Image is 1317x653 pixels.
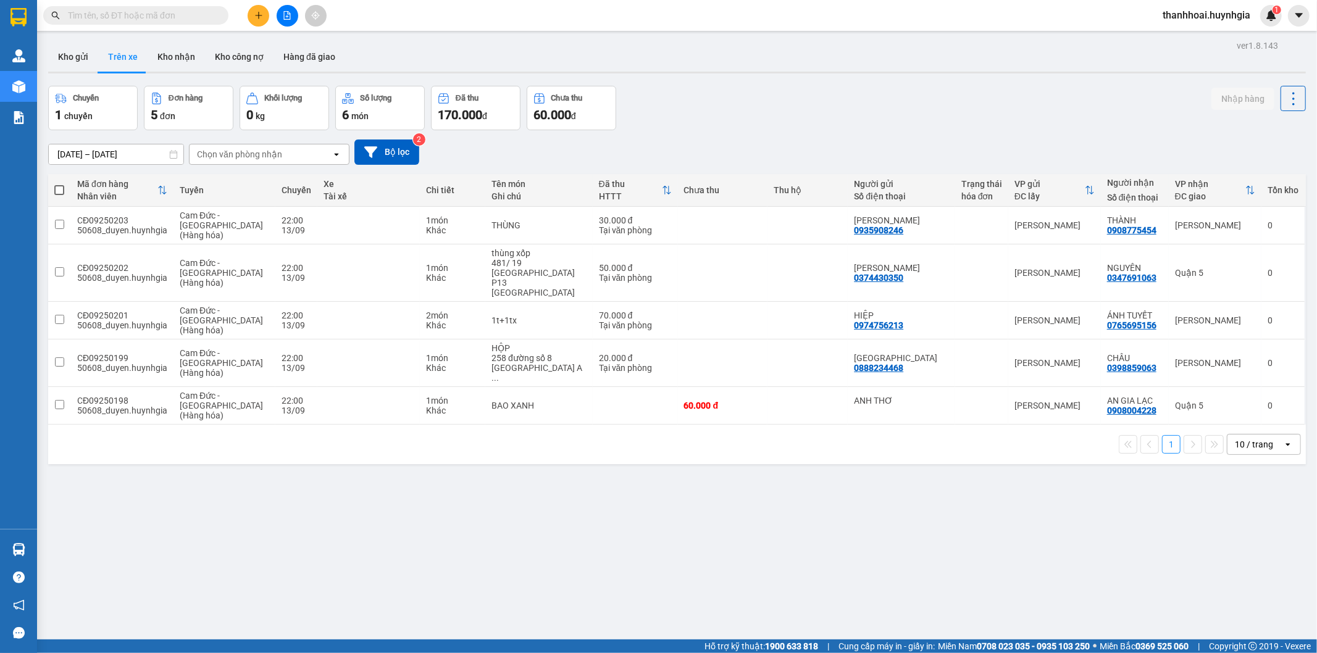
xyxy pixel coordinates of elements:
[256,111,265,121] span: kg
[599,310,672,320] div: 70.000 đ
[1014,358,1095,368] div: [PERSON_NAME]
[1107,406,1156,415] div: 0908004228
[482,111,487,121] span: đ
[77,353,167,363] div: CĐ09250199
[961,179,1002,189] div: Trạng thái
[282,225,311,235] div: 13/09
[1235,438,1273,451] div: 10 / trang
[160,111,175,121] span: đơn
[282,185,311,195] div: Chuyến
[1153,7,1260,23] span: thanhhoai.huynhgia
[413,133,425,146] sup: 2
[838,639,935,653] span: Cung cấp máy in - giấy in:
[491,220,587,230] div: THÙNG
[491,258,587,297] div: 481/ 19 Trường Chinh P13 Tân Bình
[324,191,414,201] div: Tài xế
[180,391,263,420] span: Cam Đức - [GEOGRAPHIC_DATA] (Hàng hóa)
[1107,353,1163,363] div: CHÂU
[977,641,1090,651] strong: 0708 023 035 - 0935 103 250
[48,86,138,130] button: Chuyến1chuyến
[180,210,263,240] span: Cam Đức - [GEOGRAPHIC_DATA] (Hàng hóa)
[938,639,1090,653] span: Miền Nam
[1175,401,1255,410] div: Quận 5
[426,215,479,225] div: 1 món
[1175,268,1255,278] div: Quận 5
[282,353,311,363] div: 22:00
[551,94,583,102] div: Chưa thu
[431,86,521,130] button: Đã thu170.000đ
[1107,396,1163,406] div: AN GIA LẠC
[1274,6,1279,14] span: 1
[854,363,903,373] div: 0888234468
[77,273,167,283] div: 50608_duyen.huynhgia
[68,9,214,22] input: Tìm tên, số ĐT hoặc mã đơn
[1014,191,1085,201] div: ĐC lấy
[1014,179,1085,189] div: VP gửi
[1273,6,1281,14] sup: 1
[961,191,1002,201] div: hóa đơn
[1169,174,1261,207] th: Toggle SortBy
[106,38,204,53] div: VY
[73,94,99,102] div: Chuyến
[332,149,341,159] svg: open
[599,363,672,373] div: Tại văn phòng
[1107,215,1163,225] div: THÀNH
[77,310,167,320] div: CĐ09250201
[827,639,829,653] span: |
[354,139,419,165] button: Bộ lọc
[1268,315,1298,325] div: 0
[351,111,369,121] span: món
[77,406,167,415] div: 50608_duyen.huynhgia
[180,348,263,378] span: Cam Đức - [GEOGRAPHIC_DATA] (Hàng hóa)
[311,11,320,20] span: aim
[599,225,672,235] div: Tại văn phòng
[151,107,157,122] span: 5
[77,320,167,330] div: 50608_duyen.huynhgia
[9,79,47,92] span: Đã thu :
[854,320,903,330] div: 0974756213
[10,25,97,40] div: HƯƠNG
[1107,225,1156,235] div: 0908775454
[1248,642,1257,651] span: copyright
[491,343,587,353] div: HỘP
[571,111,576,121] span: đ
[180,258,263,288] span: Cam Đức - [GEOGRAPHIC_DATA] (Hàng hóa)
[1198,639,1200,653] span: |
[491,401,587,410] div: BAO XANH
[1268,401,1298,410] div: 0
[1135,641,1189,651] strong: 0369 525 060
[1107,193,1163,202] div: Số điện thoại
[854,191,949,201] div: Số điện thoại
[13,572,25,583] span: question-circle
[491,373,499,383] span: ...
[1175,179,1245,189] div: VP nhận
[98,42,148,72] button: Trên xe
[1014,268,1095,278] div: [PERSON_NAME]
[335,86,425,130] button: Số lượng6món
[240,86,329,130] button: Khối lượng0kg
[12,80,25,93] img: warehouse-icon
[13,599,25,611] span: notification
[254,11,263,20] span: plus
[1107,178,1163,188] div: Người nhận
[1268,220,1298,230] div: 0
[169,94,203,102] div: Đơn hàng
[71,174,174,207] th: Toggle SortBy
[282,215,311,225] div: 22:00
[704,639,818,653] span: Hỗ trợ kỹ thuật:
[1107,273,1156,283] div: 0347691063
[1162,435,1181,454] button: 1
[765,641,818,651] strong: 1900 633 818
[426,185,479,195] div: Chi tiết
[854,215,949,225] div: HẢI NGÂN
[599,320,672,330] div: Tại văn phòng
[599,179,662,189] div: Đã thu
[854,263,949,273] div: VƯƠNG CĐ
[426,310,479,320] div: 2 món
[282,273,311,283] div: 13/09
[854,179,949,189] div: Người gửi
[426,273,479,283] div: Khác
[426,353,479,363] div: 1 món
[77,363,167,373] div: 50608_duyen.huynhgia
[527,86,616,130] button: Chưa thu60.000đ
